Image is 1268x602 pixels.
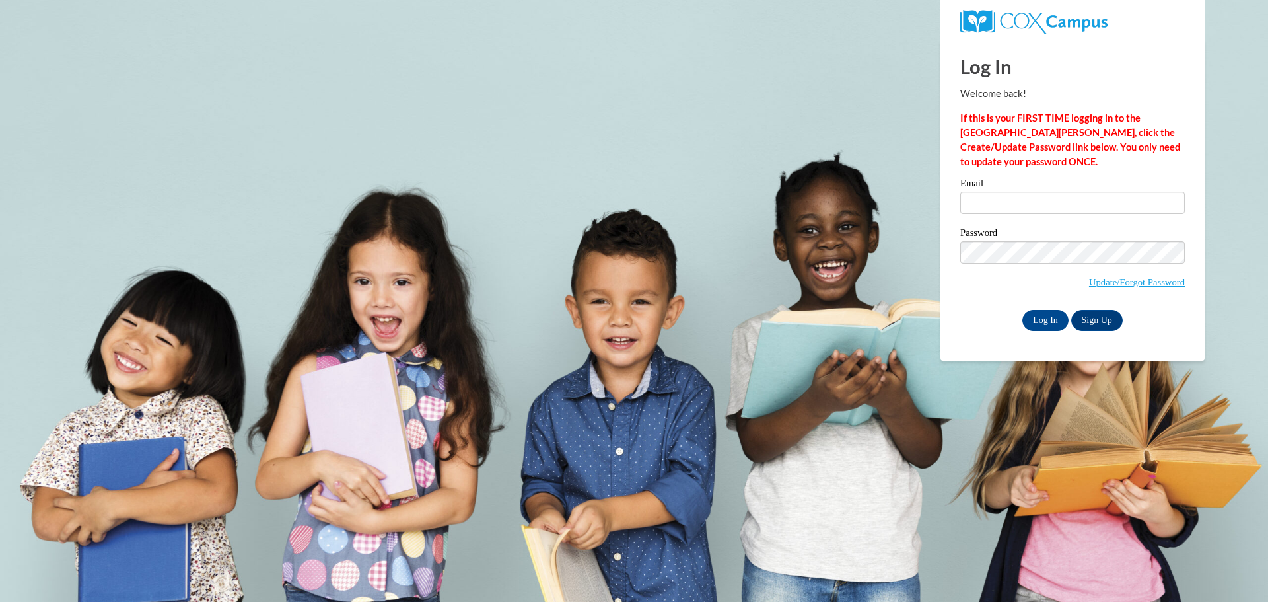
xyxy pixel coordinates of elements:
label: Password [960,228,1185,241]
img: COX Campus [960,10,1108,34]
a: COX Campus [960,15,1108,26]
strong: If this is your FIRST TIME logging in to the [GEOGRAPHIC_DATA][PERSON_NAME], click the Create/Upd... [960,112,1180,167]
label: Email [960,178,1185,192]
a: Update/Forgot Password [1089,277,1185,287]
h1: Log In [960,53,1185,80]
p: Welcome back! [960,87,1185,101]
a: Sign Up [1071,310,1123,331]
input: Log In [1022,310,1069,331]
